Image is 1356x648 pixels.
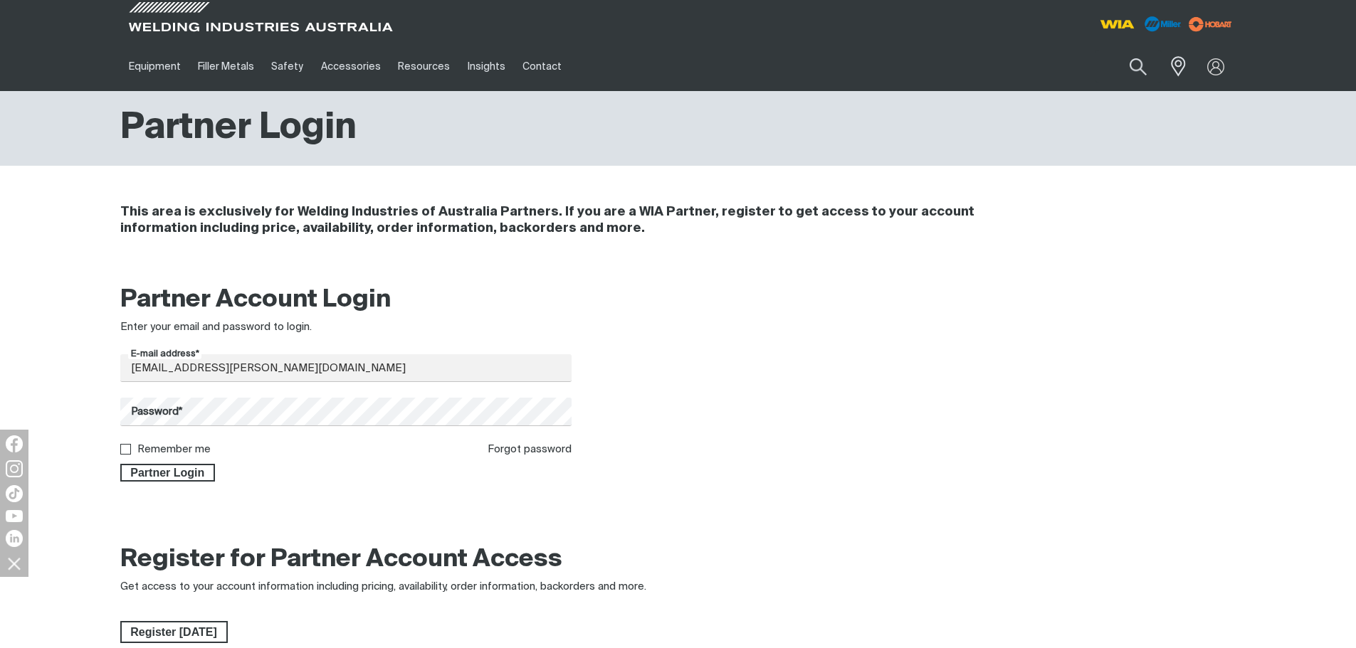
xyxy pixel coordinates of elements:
[122,464,214,482] span: Partner Login
[122,621,226,644] span: Register [DATE]
[1184,14,1236,35] img: miller
[514,42,570,91] a: Contact
[120,285,572,316] h2: Partner Account Login
[6,510,23,522] img: YouTube
[137,444,211,455] label: Remember me
[6,485,23,502] img: TikTok
[488,444,572,455] a: Forgot password
[1114,50,1162,83] button: Search products
[120,621,228,644] a: Register Today
[120,544,562,575] h2: Register for Partner Account Access
[389,42,458,91] a: Resources
[120,42,189,91] a: Equipment
[120,464,216,482] button: Partner Login
[312,42,389,91] a: Accessories
[120,105,357,152] h1: Partner Login
[6,460,23,477] img: Instagram
[2,551,26,575] img: hide socials
[120,581,646,592] span: Get access to your account information including pricing, availability, order information, backor...
[120,42,957,91] nav: Main
[458,42,513,91] a: Insights
[6,435,23,452] img: Facebook
[263,42,312,91] a: Safety
[120,204,1046,237] h4: This area is exclusively for Welding Industries of Australia Partners. If you are a WIA Partner, ...
[120,319,572,336] div: Enter your email and password to login.
[6,530,23,547] img: LinkedIn
[189,42,263,91] a: Filler Metals
[1095,50,1162,83] input: Product name or item number...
